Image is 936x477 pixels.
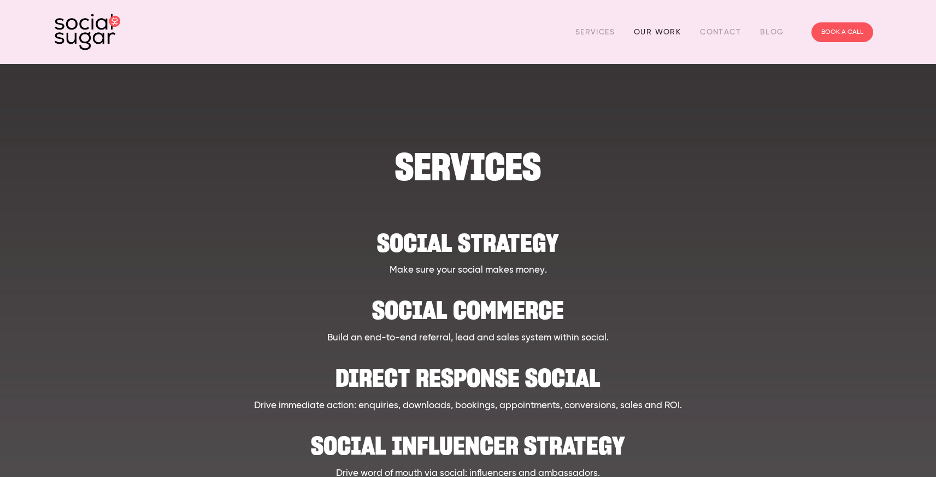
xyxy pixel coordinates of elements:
[111,399,825,413] p: Drive immediate action: enquiries, downloads, bookings, appointments, conversions, sales and ROI.
[111,221,825,254] h2: Social strategy
[55,14,120,50] img: SocialSugar
[111,150,825,184] h1: SERVICES
[111,221,825,278] a: Social strategy Make sure your social makes money.
[111,288,825,321] h2: Social Commerce
[634,23,681,40] a: Our Work
[111,288,825,345] a: Social Commerce Build an end-to-end referral, lead and sales system within social.
[111,423,825,457] h2: Social influencer strategy
[111,331,825,345] p: Build an end-to-end referral, lead and sales system within social.
[111,356,825,413] a: Direct Response Social Drive immediate action: enquiries, downloads, bookings, appointments, conv...
[575,23,615,40] a: Services
[760,23,784,40] a: Blog
[811,22,873,42] a: BOOK A CALL
[111,263,825,278] p: Make sure your social makes money.
[700,23,741,40] a: Contact
[111,356,825,389] h2: Direct Response Social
